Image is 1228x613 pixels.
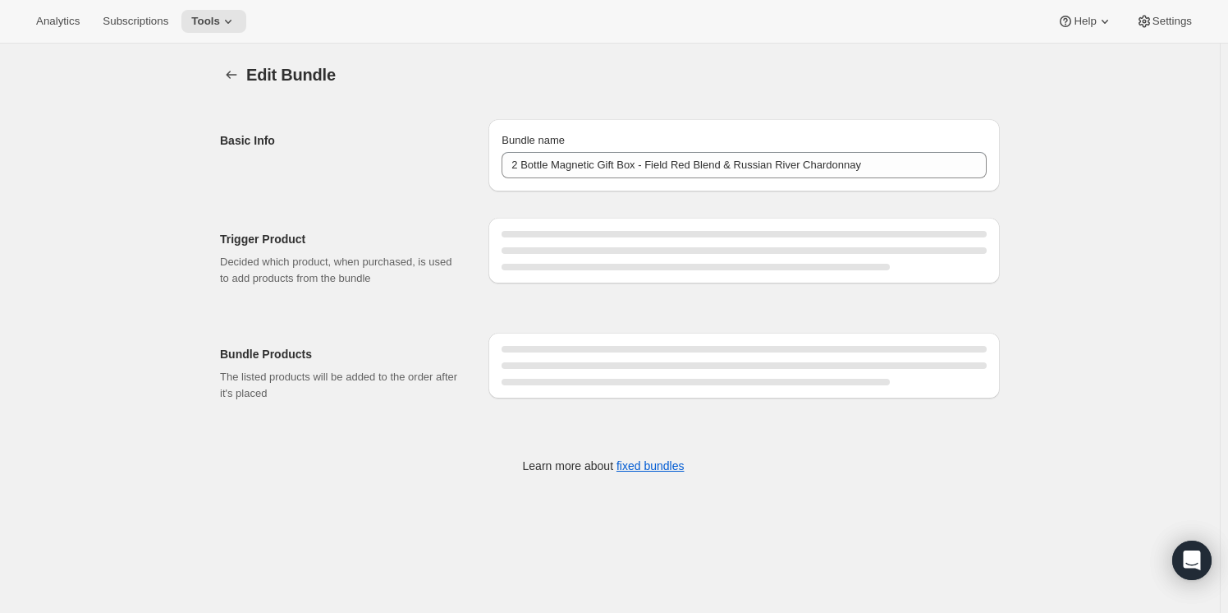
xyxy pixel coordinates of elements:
span: Analytics [36,15,80,28]
input: ie. Smoothie box [502,152,987,178]
span: Edit Bundle [246,66,336,84]
button: Help [1047,10,1122,33]
span: Bundle name [502,134,565,146]
span: Subscriptions [103,15,168,28]
h2: Trigger Product [220,231,462,247]
button: Subscriptions [93,10,178,33]
button: Analytics [26,10,89,33]
div: Open Intercom Messenger [1172,541,1212,580]
span: Help [1074,15,1096,28]
p: Decided which product, when purchased, is used to add products from the bundle [220,254,462,287]
a: fixed bundles [616,459,685,472]
button: Bundles [220,63,243,86]
span: Tools [191,15,220,28]
p: Learn more about [523,458,685,474]
h2: Basic Info [220,132,462,149]
button: Tools [181,10,246,33]
button: Settings [1126,10,1202,33]
p: The listed products will be added to the order after it's placed [220,369,462,402]
h2: Bundle Products [220,346,462,362]
span: Settings [1152,15,1192,28]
